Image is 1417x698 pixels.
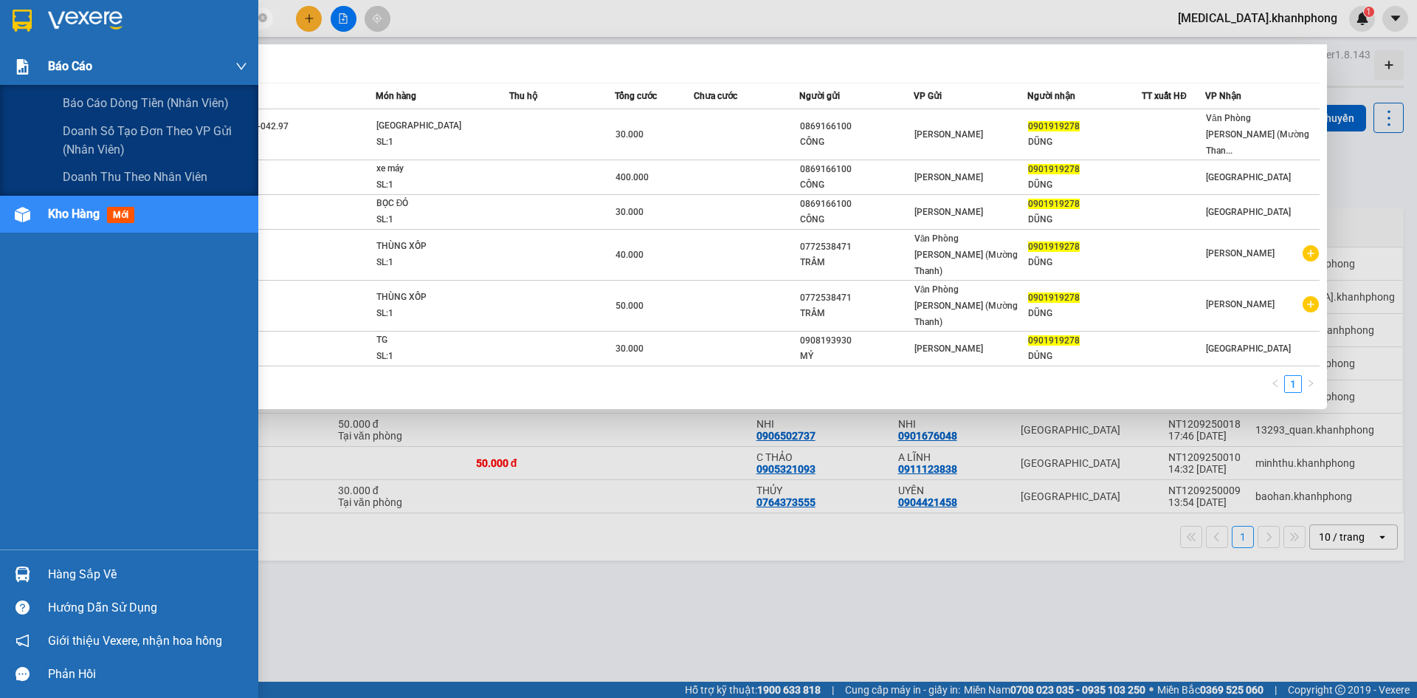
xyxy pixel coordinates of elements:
[1205,91,1241,101] span: VP Nhận
[48,597,247,619] div: Hướng dẫn sử dụng
[616,250,644,260] span: 40.000
[15,567,30,582] img: warehouse-icon
[1028,306,1141,321] div: DŨNG
[15,59,30,75] img: solution-icon
[376,134,487,151] div: SL: 1
[800,177,913,193] div: CÔNG
[800,119,913,134] div: 0869166100
[800,255,913,270] div: TRÂM
[48,564,247,586] div: Hàng sắp về
[1271,379,1280,388] span: left
[1306,379,1315,388] span: right
[15,667,30,681] span: message
[800,134,913,150] div: CÔNG
[914,207,983,217] span: [PERSON_NAME]
[1206,207,1291,217] span: [GEOGRAPHIC_DATA]
[376,118,487,134] div: [GEOGRAPHIC_DATA]
[235,61,247,72] span: down
[800,162,913,177] div: 0869166100
[1266,375,1284,393] button: left
[800,306,913,321] div: TRÂM
[1303,245,1319,261] span: plus-circle
[1206,172,1291,182] span: [GEOGRAPHIC_DATA]
[18,18,92,92] img: logo.jpg
[1303,296,1319,312] span: plus-circle
[63,122,247,159] span: Doanh số tạo đơn theo VP gửi (nhân viên)
[914,172,983,182] span: [PERSON_NAME]
[124,70,203,89] li: (c) 2017
[615,91,657,101] span: Tổng cước
[1266,375,1284,393] li: Previous Page
[800,349,913,364] div: MỶ
[1028,177,1141,193] div: DŨNG
[1142,91,1187,101] span: TT xuất HĐ
[376,161,487,177] div: xe máy
[376,177,487,194] div: SL: 1
[800,239,913,255] div: 0772538471
[1284,375,1302,393] li: 1
[1028,349,1141,364] div: DỦNG
[258,12,267,26] span: close-circle
[616,343,644,354] span: 30.000
[107,207,134,223] span: mới
[63,94,229,112] span: Báo cáo dòng tiền (nhân viên)
[914,91,942,101] span: VP Gửi
[914,284,1018,327] span: Văn Phòng [PERSON_NAME] (Mường Thanh)
[15,601,30,615] span: question-circle
[616,172,649,182] span: 400.000
[616,301,644,311] span: 50.000
[48,663,247,685] div: Phản hồi
[63,168,207,186] span: Doanh thu theo nhân viên
[48,632,222,650] span: Giới thiệu Vexere, nhận hoa hồng
[15,207,30,222] img: warehouse-icon
[18,95,83,165] b: [PERSON_NAME]
[1028,292,1080,303] span: 0901919278
[1206,299,1275,309] span: [PERSON_NAME]
[1028,199,1080,209] span: 0901919278
[1028,121,1080,131] span: 0901919278
[95,21,142,117] b: BIÊN NHẬN GỬI HÀNG
[616,207,644,217] span: 30.000
[1206,113,1309,156] span: Văn Phòng [PERSON_NAME] (Mường Than...
[1206,248,1275,259] span: [PERSON_NAME]
[124,56,203,68] b: [DOMAIN_NAME]
[914,129,983,140] span: [PERSON_NAME]
[376,91,416,101] span: Món hàng
[376,212,487,228] div: SL: 1
[376,239,487,255] div: THÙNG XỐP
[800,196,913,212] div: 0869166100
[376,290,487,306] div: THÙNG XỐP
[509,91,537,101] span: Thu hộ
[13,10,32,32] img: logo-vxr
[1206,343,1291,354] span: [GEOGRAPHIC_DATA]
[800,333,913,349] div: 0908193930
[694,91,737,101] span: Chưa cước
[1027,91,1075,101] span: Người nhận
[1028,134,1141,150] div: DŨNG
[616,129,644,140] span: 30.000
[15,634,30,648] span: notification
[1028,212,1141,227] div: DŨNG
[376,196,487,212] div: BỌC ĐỎ
[1028,335,1080,346] span: 0901919278
[160,18,196,54] img: logo.jpg
[376,332,487,349] div: TG
[1028,242,1080,252] span: 0901919278
[800,212,913,227] div: CÔNG
[376,306,487,322] div: SL: 1
[800,290,913,306] div: 0772538471
[799,91,840,101] span: Người gửi
[914,233,1018,276] span: Văn Phòng [PERSON_NAME] (Mường Thanh)
[376,255,487,271] div: SL: 1
[48,57,92,75] span: Báo cáo
[1302,375,1320,393] li: Next Page
[1285,376,1301,392] a: 1
[258,13,267,22] span: close-circle
[48,207,100,221] span: Kho hàng
[376,349,487,365] div: SL: 1
[1028,255,1141,270] div: DŨNG
[914,343,983,354] span: [PERSON_NAME]
[1028,164,1080,174] span: 0901919278
[1302,375,1320,393] button: right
